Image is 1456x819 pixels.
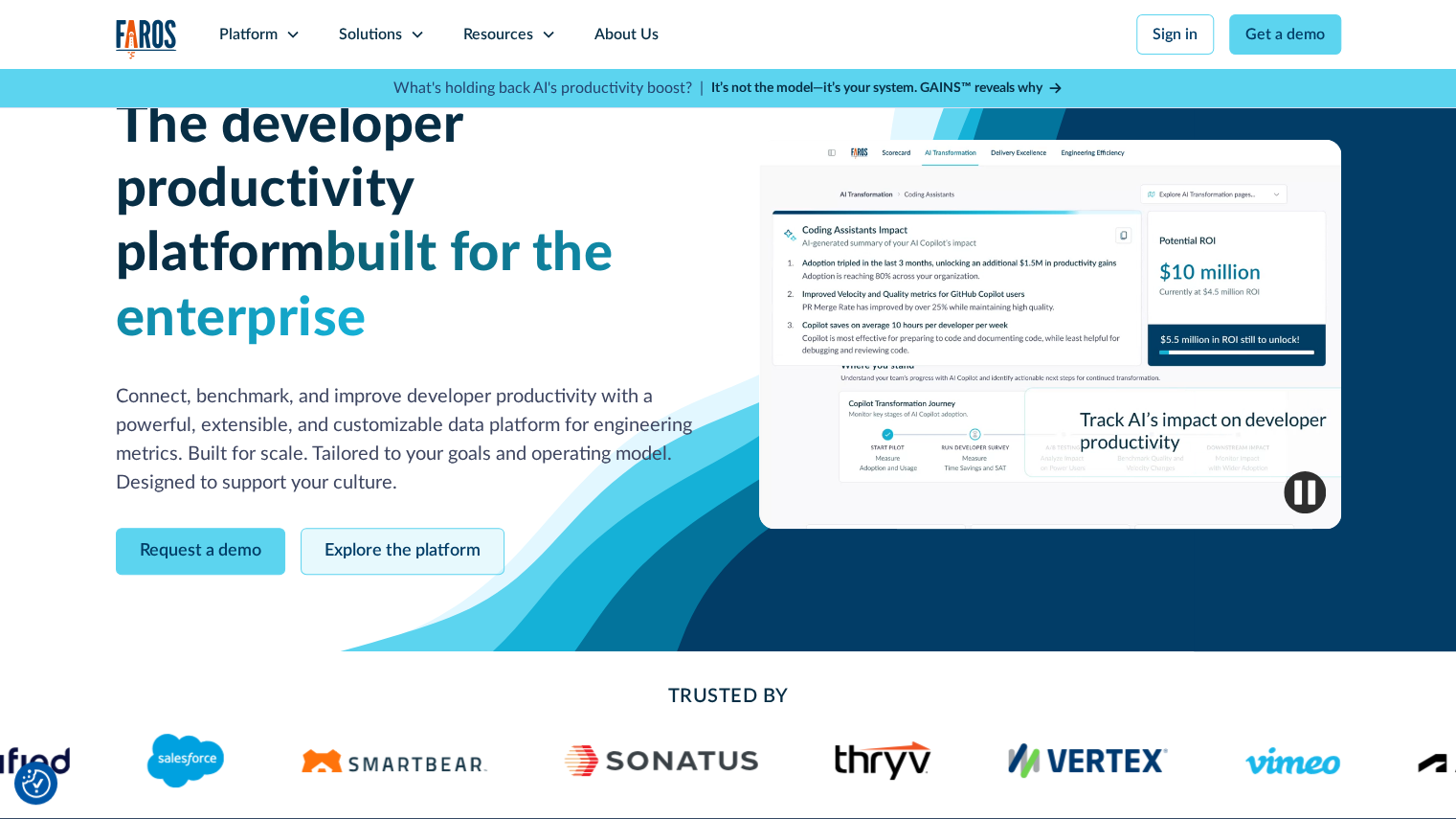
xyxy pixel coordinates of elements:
img: Logo of the analytics and reporting company Faros. [116,19,177,58]
span: built for the enterprise [116,227,614,345]
img: Revisit consent button [22,769,51,798]
h1: The developer productivity platform [116,94,698,352]
img: Logo of the software testing platform SmartBear. [302,749,488,772]
img: Logo of the video hosting platform Vimeo. [1244,747,1340,774]
img: Logo of the CRM platform Salesforce. [147,734,225,787]
a: It’s not the model—it’s your system. GAINS™ reveals why [711,79,1064,99]
div: Platform [219,23,278,46]
button: Cookie Settings [22,769,51,798]
img: Vertex's logo [1008,743,1168,778]
p: What's holding back AI's productivity boost? | [393,77,704,100]
strong: It’s not the model—it’s your system. GAINS™ reveals why [711,81,1042,95]
a: Explore the platform [301,528,504,575]
img: Thryv's logo [835,741,931,780]
img: Sonatus Logo [565,745,758,776]
h2: Trusted By [269,682,1188,711]
div: Resources [463,23,533,46]
p: Connect, benchmark, and improve developer productivity with a powerful, extensible, and customiza... [116,382,698,497]
a: Sign in [1136,14,1214,55]
img: Pause video [1284,471,1326,513]
a: Get a demo [1229,14,1341,55]
div: Solutions [339,23,402,46]
a: Request a demo [116,528,285,575]
a: home [116,19,177,58]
